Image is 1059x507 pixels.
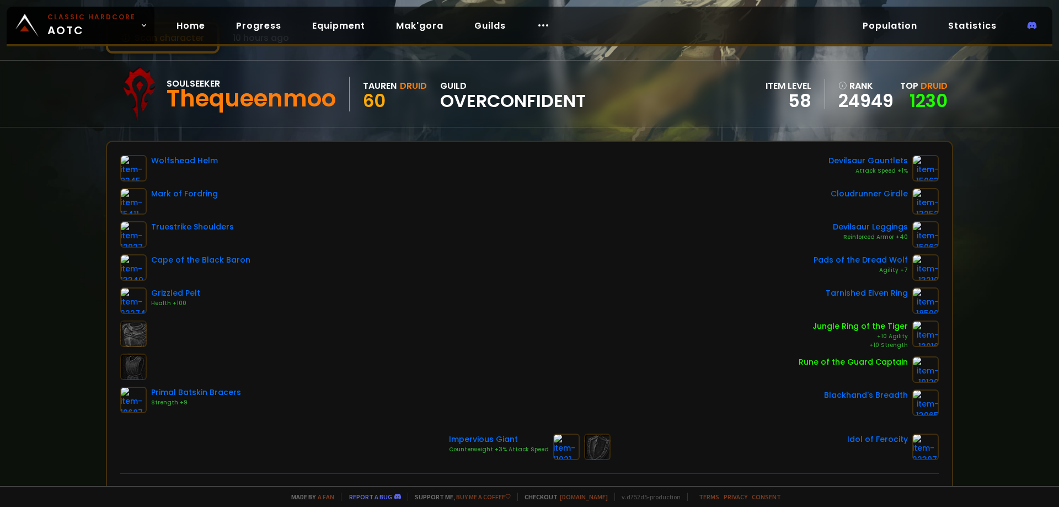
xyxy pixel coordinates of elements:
div: Impervious Giant [449,434,549,445]
a: Population [854,14,926,37]
img: item-15411 [120,188,147,215]
div: Grizzled Pelt [151,287,200,299]
small: Classic Hardcore [47,12,136,22]
div: item level [766,79,811,93]
div: Blackhand's Breadth [824,389,908,401]
div: Devilsaur Leggings [833,221,908,233]
div: Attack Speed +1% [828,167,908,175]
div: Cloudrunner Girdle [831,188,908,200]
img: item-8345 [120,155,147,182]
a: Report a bug [349,493,392,501]
a: a fan [318,493,334,501]
div: Jungle Ring of the Tiger [812,321,908,332]
a: Classic HardcoreAOTC [7,7,154,44]
div: Rune of the Guard Captain [799,356,908,368]
div: Soulseeker [167,77,336,90]
div: Primal Batskin Bracers [151,387,241,398]
span: v. d752d5 - production [614,493,681,501]
div: Mark of Fordring [151,188,218,200]
img: item-13965 [912,389,939,416]
img: item-15063 [912,155,939,182]
a: Progress [227,14,290,37]
div: Strength +9 [151,398,241,407]
a: 24949 [838,93,894,109]
span: Druid [921,79,948,92]
img: item-13210 [912,254,939,281]
a: Privacy [724,493,747,501]
div: Reinforced Armor +40 [833,233,908,242]
img: item-22397 [912,434,939,460]
div: Cape of the Black Baron [151,254,250,266]
a: Mak'gora [387,14,452,37]
span: Support me, [408,493,511,501]
div: Tarnished Elven Ring [826,287,908,299]
a: Terms [699,493,719,501]
div: +10 Agility [812,332,908,341]
div: Thequeenmoo [167,90,336,107]
a: [DOMAIN_NAME] [560,493,608,501]
a: Guilds [466,14,515,37]
div: Counterweight +3% Attack Speed [449,445,549,454]
span: Overconfident [440,93,586,109]
div: guild [440,79,586,109]
img: item-15062 [912,221,939,248]
img: item-19687 [120,387,147,413]
img: item-13252 [912,188,939,215]
div: Top [900,79,948,93]
div: Idol of Ferocity [847,434,908,445]
div: 58 [766,93,811,109]
div: Pads of the Dread Wolf [814,254,908,266]
a: Equipment [303,14,374,37]
img: item-22274 [120,287,147,314]
img: item-19120 [912,356,939,383]
div: Agility +7 [814,266,908,275]
div: +10 Strength [812,341,908,350]
div: rank [838,79,894,93]
a: Buy me a coffee [456,493,511,501]
a: Home [168,14,214,37]
div: Truestrike Shoulders [151,221,234,233]
span: AOTC [47,12,136,39]
img: item-12927 [120,221,147,248]
div: Health +100 [151,299,200,308]
img: item-12016 [912,321,939,347]
div: Druid [400,79,427,93]
img: item-13340 [120,254,147,281]
span: Checkout [517,493,608,501]
a: Consent [752,493,781,501]
span: 60 [363,88,386,113]
img: item-18500 [912,287,939,314]
span: Made by [285,493,334,501]
a: Statistics [939,14,1005,37]
a: 1230 [910,88,948,113]
div: Wolfshead Helm [151,155,218,167]
div: Tauren [363,79,397,93]
img: item-11921 [553,434,580,460]
div: Devilsaur Gauntlets [828,155,908,167]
